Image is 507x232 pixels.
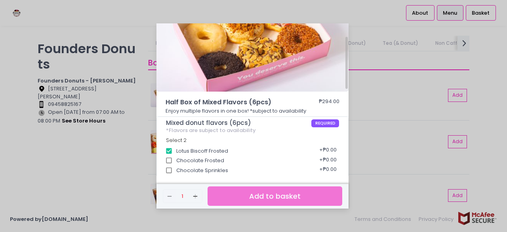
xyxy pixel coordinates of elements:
span: Select 2 [166,137,187,144]
div: + ₱0.00 [316,153,339,168]
button: Add to basket [208,186,342,206]
div: + ₱0.00 [316,144,339,159]
span: REQUIRED [311,119,339,127]
div: *Flavors are subject to availability [166,127,339,134]
div: + ₱0.00 [316,163,339,178]
div: + ₱0.00 [316,173,339,188]
span: Mixed donut flavors (6pcs) [166,119,311,127]
span: Half Box of Mixed Flavors (6pcs) [166,98,296,107]
p: Enjoy multiple flavors in one box! *subject to availability [166,107,340,115]
div: ₱294.00 [319,98,339,107]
